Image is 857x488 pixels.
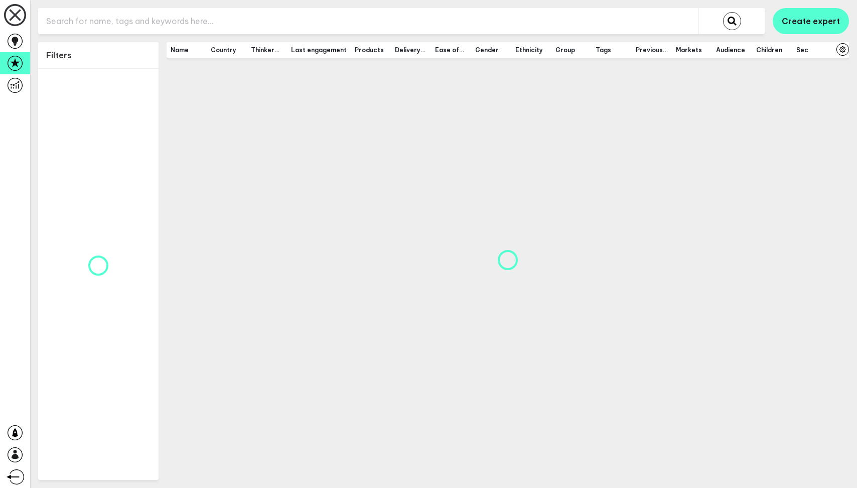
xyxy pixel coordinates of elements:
[716,46,748,54] span: Audience
[773,8,849,34] button: Create expert
[46,50,72,60] h1: Filters
[515,46,547,54] span: Ethnicity
[796,46,828,54] span: Sectors
[676,46,708,54] span: Markets
[395,46,427,54] span: Delivery Accuracy
[291,46,347,54] span: Last engagement
[555,46,588,54] span: Group
[596,46,628,54] span: Tags
[435,46,467,54] span: Ease of working
[782,16,840,26] span: Create expert
[251,46,283,54] span: Thinker type
[636,46,668,54] span: Previous locations
[38,9,698,34] input: Search for name, tags and keywords here...
[756,46,788,54] span: Children
[355,46,387,54] span: Products
[171,46,203,54] span: Name
[211,46,243,54] span: Country
[475,46,507,54] span: Gender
